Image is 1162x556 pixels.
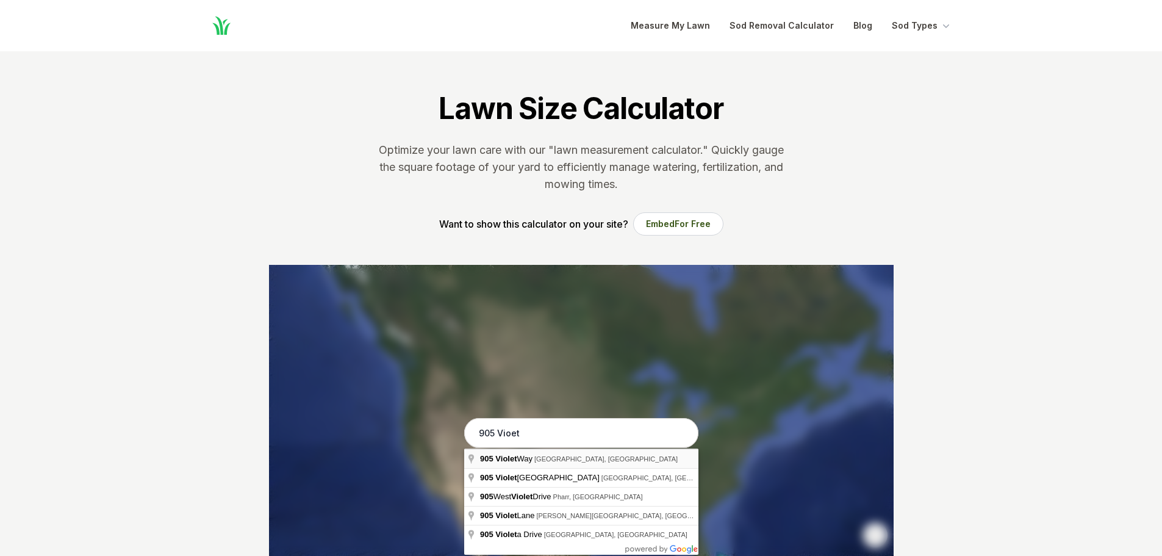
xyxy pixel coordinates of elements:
span: [GEOGRAPHIC_DATA], [GEOGRAPHIC_DATA] [544,531,687,538]
span: Violet [495,454,517,463]
span: 905 [480,511,493,520]
a: Sod Removal Calculator [730,18,834,33]
span: Violet [495,511,517,520]
a: Blog [853,18,872,33]
span: [GEOGRAPHIC_DATA], [GEOGRAPHIC_DATA] [534,455,678,463]
p: Want to show this calculator on your site? [439,217,628,231]
a: Measure My Lawn [631,18,710,33]
span: 905 [480,530,493,539]
span: Violet [495,530,517,539]
span: [GEOGRAPHIC_DATA], [GEOGRAPHIC_DATA] [601,474,745,482]
span: 905 [480,454,493,463]
span: 905 [480,473,493,482]
span: West Drive [480,492,553,501]
span: Violet [511,492,533,501]
span: Way [480,454,534,463]
span: Lane [480,511,536,520]
p: Optimize your lawn care with our "lawn measurement calculator." Quickly gauge the square footage ... [376,142,786,193]
h1: Lawn Size Calculator [439,90,723,127]
span: Pharr, [GEOGRAPHIC_DATA] [553,493,643,500]
button: Sod Types [892,18,952,33]
span: Violet [495,473,517,482]
button: EmbedFor Free [633,212,723,236]
span: For Free [675,218,711,229]
input: Enter your address to get started [464,418,698,449]
span: 905 [480,492,493,501]
span: [PERSON_NAME][GEOGRAPHIC_DATA], [GEOGRAPHIC_DATA] [536,512,735,519]
span: [GEOGRAPHIC_DATA] [480,473,601,482]
span: a Drive [480,530,544,539]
